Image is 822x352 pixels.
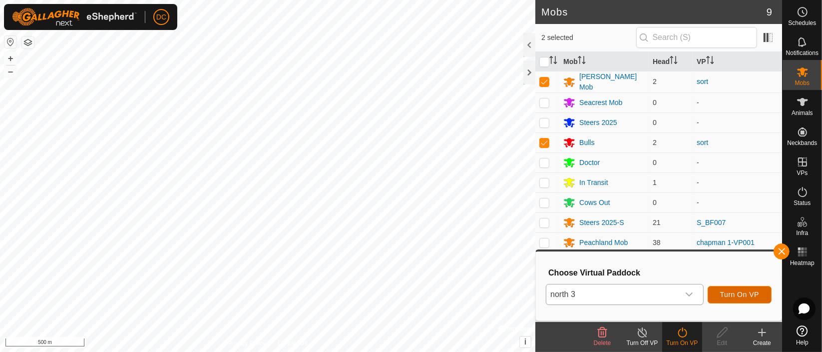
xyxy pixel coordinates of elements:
span: VPs [797,170,808,176]
span: 21 [653,218,661,226]
input: Search (S) [636,27,757,48]
a: chapman 1-VP001 [697,238,755,246]
div: Create [742,338,782,347]
button: Turn On VP [708,286,772,303]
span: 2 [653,77,657,85]
th: Head [649,52,693,71]
button: + [4,52,16,64]
p-sorticon: Activate to sort [549,57,557,65]
button: i [520,336,531,347]
div: Seacrest Mob [579,97,622,108]
h3: Choose Virtual Paddock [548,268,772,277]
a: Help [783,321,822,349]
span: 0 [653,118,657,126]
div: Bulls [579,137,594,148]
span: Mobs [795,80,810,86]
span: 2 selected [541,32,636,43]
button: Map Layers [22,36,34,48]
a: Privacy Policy [228,339,266,348]
span: DC [156,12,166,22]
span: 2 [653,138,657,146]
div: Steers 2025-S [579,217,624,228]
span: Neckbands [787,140,817,146]
span: i [524,337,526,346]
div: Peachland Mob [579,237,628,248]
a: S_BF007 [697,218,726,226]
div: Edit [702,338,742,347]
span: Help [796,339,809,345]
td: - [693,192,782,212]
div: Cows Out [579,197,610,208]
div: dropdown trigger [679,284,699,304]
a: sort [697,138,708,146]
th: Mob [559,52,649,71]
div: Turn Off VP [622,338,662,347]
span: Notifications [786,50,819,56]
span: 9 [767,4,772,19]
div: [PERSON_NAME] Mob [579,71,645,92]
span: Animals [792,110,813,116]
a: Contact Us [278,339,307,348]
td: - [693,92,782,112]
button: – [4,65,16,77]
td: - [693,112,782,132]
th: VP [693,52,782,71]
span: Heatmap [790,260,815,266]
td: - [693,172,782,192]
p-sorticon: Activate to sort [578,57,586,65]
span: Delete [594,339,611,346]
td: - [693,152,782,172]
span: 0 [653,198,657,206]
p-sorticon: Activate to sort [706,57,714,65]
span: north 3 [546,284,679,304]
button: Reset Map [4,36,16,48]
img: Gallagher Logo [12,8,137,26]
div: Doctor [579,157,600,168]
span: 1 [653,178,657,186]
span: 0 [653,158,657,166]
div: Turn On VP [662,338,702,347]
span: Infra [796,230,808,236]
div: In Transit [579,177,608,188]
p-sorticon: Activate to sort [670,57,678,65]
span: 38 [653,238,661,246]
span: Status [794,200,811,206]
a: sort [697,77,708,85]
span: Schedules [788,20,816,26]
h2: Mobs [541,6,767,18]
span: 0 [653,98,657,106]
span: Turn On VP [720,290,759,298]
div: Steers 2025 [579,117,617,128]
